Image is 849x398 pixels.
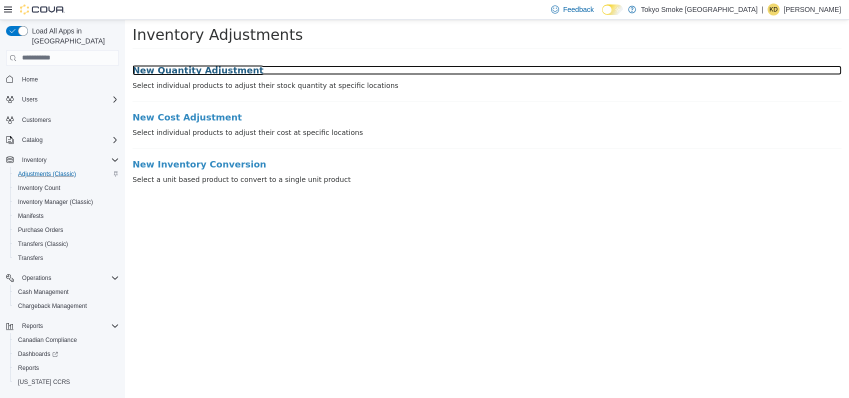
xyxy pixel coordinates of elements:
[10,167,123,181] button: Adjustments (Classic)
[14,376,74,388] a: [US_STATE] CCRS
[14,182,119,194] span: Inventory Count
[18,320,119,332] span: Reports
[10,237,123,251] button: Transfers (Classic)
[2,72,123,86] button: Home
[22,156,46,164] span: Inventory
[18,240,68,248] span: Transfers (Classic)
[14,348,62,360] a: Dashboards
[7,107,716,118] p: Select individual products to adjust their cost at specific locations
[2,271,123,285] button: Operations
[7,6,178,23] span: Inventory Adjustments
[22,274,51,282] span: Operations
[28,26,119,46] span: Load All Apps in [GEOGRAPHIC_DATA]
[20,4,65,14] img: Cova
[14,252,47,264] a: Transfers
[10,375,123,389] button: [US_STATE] CCRS
[7,45,716,55] a: New Quantity Adjustment
[14,362,119,374] span: Reports
[10,195,123,209] button: Inventory Manager (Classic)
[18,288,68,296] span: Cash Management
[18,336,77,344] span: Canadian Compliance
[22,75,38,83] span: Home
[2,319,123,333] button: Reports
[2,133,123,147] button: Catalog
[22,95,37,103] span: Users
[563,4,593,14] span: Feedback
[14,168,119,180] span: Adjustments (Classic)
[14,348,119,360] span: Dashboards
[14,238,72,250] a: Transfers (Classic)
[10,251,123,265] button: Transfers
[14,210,47,222] a: Manifests
[7,154,716,165] p: Select a unit based product to convert to a single unit product
[769,3,778,15] span: KD
[2,112,123,127] button: Customers
[18,226,63,234] span: Purchase Orders
[18,254,43,262] span: Transfers
[14,182,64,194] a: Inventory Count
[18,154,119,166] span: Inventory
[18,134,46,146] button: Catalog
[18,73,119,85] span: Home
[767,3,779,15] div: Kamiele Dziadek
[18,350,58,358] span: Dashboards
[10,181,123,195] button: Inventory Count
[14,224,67,236] a: Purchase Orders
[783,3,841,15] p: [PERSON_NAME]
[2,92,123,106] button: Users
[22,116,51,124] span: Customers
[18,198,93,206] span: Inventory Manager (Classic)
[14,300,91,312] a: Chargeback Management
[18,93,41,105] button: Users
[10,347,123,361] a: Dashboards
[10,299,123,313] button: Chargeback Management
[602,4,623,15] input: Dark Mode
[14,252,119,264] span: Transfers
[10,285,123,299] button: Cash Management
[761,3,763,15] p: |
[18,272,55,284] button: Operations
[14,376,119,388] span: Washington CCRS
[18,302,87,310] span: Chargeback Management
[10,209,123,223] button: Manifests
[7,92,716,102] a: New Cost Adjustment
[18,170,76,178] span: Adjustments (Classic)
[14,238,119,250] span: Transfers (Classic)
[10,333,123,347] button: Canadian Compliance
[2,153,123,167] button: Inventory
[7,60,716,71] p: Select individual products to adjust their stock quantity at specific locations
[18,93,119,105] span: Users
[14,286,119,298] span: Cash Management
[14,196,119,208] span: Inventory Manager (Classic)
[18,114,55,126] a: Customers
[14,224,119,236] span: Purchase Orders
[18,212,43,220] span: Manifests
[14,168,80,180] a: Adjustments (Classic)
[18,134,119,146] span: Catalog
[22,322,43,330] span: Reports
[22,136,42,144] span: Catalog
[14,334,81,346] a: Canadian Compliance
[18,272,119,284] span: Operations
[14,286,72,298] a: Cash Management
[14,210,119,222] span: Manifests
[14,300,119,312] span: Chargeback Management
[7,139,716,149] a: New Inventory Conversion
[18,184,60,192] span: Inventory Count
[14,362,43,374] a: Reports
[641,3,758,15] p: Tokyo Smoke [GEOGRAPHIC_DATA]
[14,196,97,208] a: Inventory Manager (Classic)
[10,223,123,237] button: Purchase Orders
[18,378,70,386] span: [US_STATE] CCRS
[18,154,50,166] button: Inventory
[14,334,119,346] span: Canadian Compliance
[10,361,123,375] button: Reports
[18,364,39,372] span: Reports
[18,73,42,85] a: Home
[18,113,119,126] span: Customers
[18,320,47,332] button: Reports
